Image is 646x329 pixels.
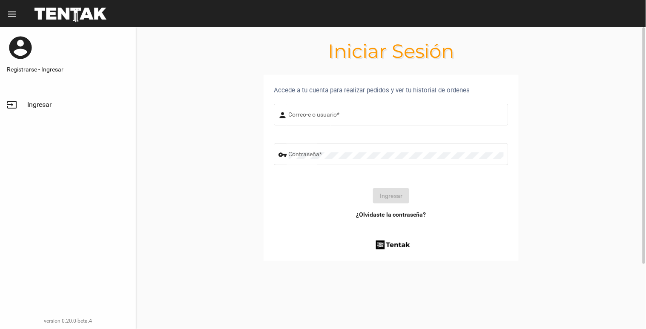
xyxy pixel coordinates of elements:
mat-icon: person [278,110,289,120]
mat-icon: menu [7,9,17,19]
div: Accede a tu cuenta para realizar pedidos y ver tu historial de ordenes [274,85,508,95]
mat-icon: account_circle [7,34,34,61]
mat-icon: input [7,100,17,110]
span: Ingresar [27,100,52,109]
img: tentak-firm.png [375,239,411,251]
button: Ingresar [373,188,409,203]
div: version 0.20.0-beta.4 [7,317,129,325]
mat-icon: vpn_key [278,150,289,160]
h1: Iniciar Sesión [136,44,646,58]
a: Registrarse - Ingresar [7,65,129,74]
a: ¿Olvidaste la contraseña? [356,210,426,219]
